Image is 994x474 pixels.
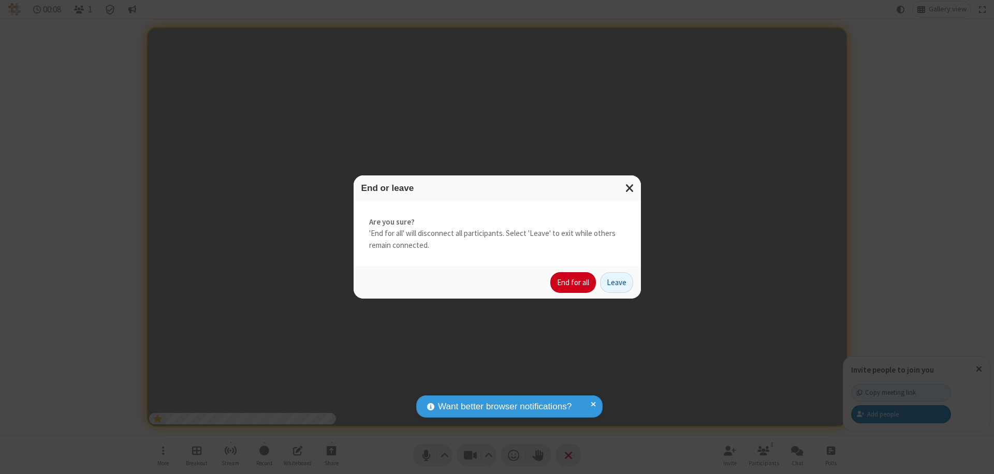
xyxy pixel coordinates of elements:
button: Leave [600,272,633,293]
h3: End or leave [361,183,633,193]
strong: Are you sure? [369,216,625,228]
div: 'End for all' will disconnect all participants. Select 'Leave' to exit while others remain connec... [354,201,641,267]
span: Want better browser notifications? [438,400,572,413]
button: End for all [550,272,596,293]
button: Close modal [619,175,641,201]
